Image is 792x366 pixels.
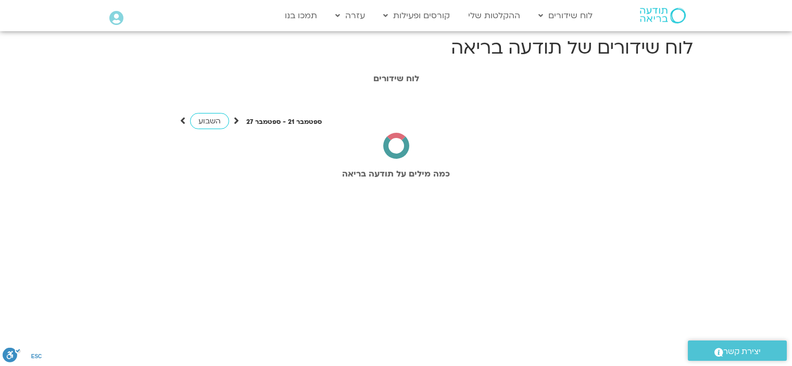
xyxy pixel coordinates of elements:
a: תמכו בנו [280,6,322,26]
h1: לוח שידורים של תודעה בריאה [99,35,693,60]
h2: כמה מילים על תודעה בריאה [105,169,688,179]
a: לוח שידורים [533,6,598,26]
a: יצירת קשר [688,340,787,361]
img: תודעה בריאה [640,8,686,23]
h1: לוח שידורים [105,74,688,83]
a: השבוע [190,113,229,129]
span: יצירת קשר [723,345,761,359]
a: עזרה [330,6,370,26]
a: קורסים ופעילות [378,6,455,26]
a: ההקלטות שלי [463,6,525,26]
span: השבוע [198,116,221,126]
p: ספטמבר 21 - ספטמבר 27 [246,117,322,128]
